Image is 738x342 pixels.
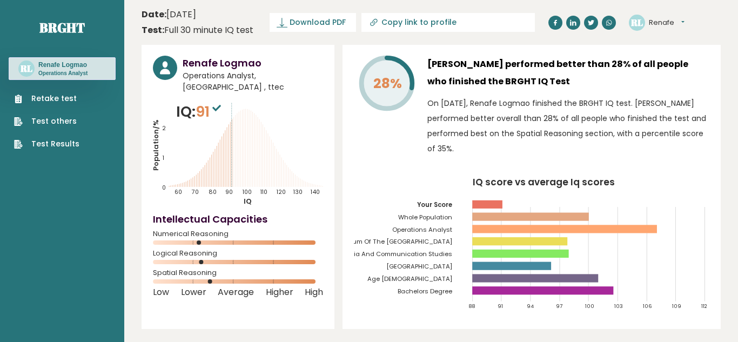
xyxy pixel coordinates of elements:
[151,119,161,171] tspan: Population/%
[38,61,88,69] h3: Renafe Logmao
[14,116,79,127] a: Test others
[176,101,224,123] p: IQ:
[181,290,206,294] span: Lower
[191,188,199,196] tspan: 70
[290,17,346,28] span: Download PDF
[142,24,253,37] div: Full 30 minute IQ test
[630,16,643,28] text: RL
[38,70,88,77] p: Operations Analyst
[469,303,475,310] tspan: 88
[498,303,504,310] tspan: 91
[153,290,169,294] span: Low
[305,290,323,294] span: High
[153,251,323,256] span: Logical Reasoning
[225,188,233,196] tspan: 90
[260,188,267,196] tspan: 110
[270,13,356,32] a: Download PDF
[427,56,709,90] h3: [PERSON_NAME] performed better than 28% of all people who finished the BRGHT IQ Test
[20,62,32,75] text: RL
[162,125,166,133] tspan: 2
[142,24,164,36] b: Test:
[367,274,452,283] tspan: Age [DEMOGRAPHIC_DATA]
[310,188,320,196] tspan: 140
[398,287,452,296] tspan: Bachelors Degree
[417,200,452,209] tspan: Your Score
[175,188,182,196] tspan: 60
[649,17,685,28] button: Renafe
[244,196,252,206] tspan: IQ
[672,303,681,310] tspan: 109
[556,303,562,310] tspan: 97
[614,303,623,310] tspan: 103
[585,303,594,310] tspan: 100
[183,70,323,93] span: Operations Analyst, [GEOGRAPHIC_DATA] , ttec
[183,56,323,70] h3: Renafe Logmao
[162,184,166,192] tspan: 0
[196,102,224,122] span: 91
[162,154,164,162] tspan: 1
[701,303,707,310] tspan: 112
[340,250,452,258] tspan: Media And Communication Studies
[142,8,196,21] time: [DATE]
[527,303,534,310] tspan: 94
[153,271,323,275] span: Spatial Reasoning
[14,93,79,104] a: Retake test
[473,176,615,189] tspan: IQ score vs average Iq scores
[643,303,653,310] tspan: 106
[373,74,402,93] tspan: 28%
[392,225,452,234] tspan: Operations Analyst
[398,213,452,222] tspan: Whole Population
[242,188,252,196] tspan: 100
[339,237,452,246] tspan: Lyceum Of The [GEOGRAPHIC_DATA]
[14,138,79,150] a: Test Results
[39,19,85,36] a: Brght
[276,188,286,196] tspan: 120
[209,188,217,196] tspan: 80
[153,232,323,236] span: Numerical Reasoning
[266,290,293,294] span: Higher
[142,8,166,21] b: Date:
[386,262,452,271] tspan: [GEOGRAPHIC_DATA]
[218,290,254,294] span: Average
[293,188,303,196] tspan: 130
[427,96,709,156] p: On [DATE], Renafe Logmao finished the BRGHT IQ test. [PERSON_NAME] performed better overall than ...
[153,212,323,226] h4: Intellectual Capacities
